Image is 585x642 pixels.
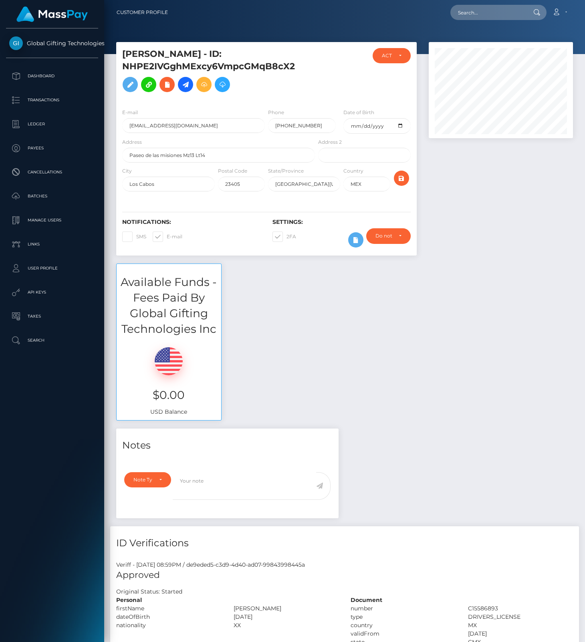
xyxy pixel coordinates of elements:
[9,334,95,346] p: Search
[218,167,247,175] label: Postal Code
[9,94,95,106] p: Transactions
[9,118,95,130] p: Ledger
[268,109,284,116] label: Phone
[268,167,304,175] label: State/Province
[6,306,98,326] a: Taxes
[228,604,345,613] div: [PERSON_NAME]
[116,596,142,604] strong: Personal
[6,330,98,350] a: Search
[122,439,333,453] h4: Notes
[9,214,95,226] p: Manage Users
[9,142,95,154] p: Payees
[228,613,345,621] div: [DATE]
[110,561,579,569] div: Veriff - [DATE] 08:59PM / de9eded5-c3d9-4d40-ad07-99843998445a
[382,52,392,59] div: ACTIVE
[117,337,221,420] div: USD Balance
[373,48,411,63] button: ACTIVE
[6,114,98,134] a: Ledger
[155,347,183,375] img: USD.png
[122,231,146,242] label: SMS
[345,630,462,638] div: validFrom
[116,536,573,550] h4: ID Verifications
[9,238,95,250] p: Links
[9,262,95,274] p: User Profile
[124,472,171,487] button: Note Type
[110,604,228,613] div: firstName
[450,5,526,20] input: Search...
[6,282,98,302] a: API Keys
[117,274,221,337] h3: Available Funds - Fees Paid By Global Gifting Technologies Inc
[351,596,382,604] strong: Document
[462,621,579,630] div: MX
[6,210,98,230] a: Manage Users
[345,621,462,630] div: country
[116,588,182,595] h7: Original Status: Started
[228,621,345,630] div: XX
[462,630,579,638] div: [DATE]
[110,613,228,621] div: dateOfBirth
[272,219,411,225] h6: Settings:
[6,66,98,86] a: Dashboard
[6,258,98,278] a: User Profile
[9,36,23,50] img: Global Gifting Technologies Inc
[133,477,153,483] div: Note Type
[6,90,98,110] a: Transactions
[6,40,98,47] span: Global Gifting Technologies Inc
[9,286,95,298] p: API Keys
[9,190,95,202] p: Batches
[122,167,132,175] label: City
[343,109,374,116] label: Date of Birth
[116,569,573,582] h5: Approved
[318,139,342,146] label: Address 2
[122,219,260,225] h6: Notifications:
[16,6,88,22] img: MassPay Logo
[345,604,462,613] div: number
[343,167,363,175] label: Country
[153,231,182,242] label: E-mail
[375,233,392,239] div: Do not require
[462,604,579,613] div: C15586893
[9,166,95,178] p: Cancellations
[110,621,228,630] div: nationality
[6,186,98,206] a: Batches
[122,109,138,116] label: E-mail
[272,231,296,242] label: 2FA
[6,162,98,182] a: Cancellations
[117,4,168,21] a: Customer Profile
[178,77,193,92] a: Initiate Payout
[123,387,215,403] h3: $0.00
[6,234,98,254] a: Links
[9,70,95,82] p: Dashboard
[122,139,142,146] label: Address
[366,228,411,244] button: Do not require
[6,138,98,158] a: Payees
[122,48,311,96] h5: [PERSON_NAME] - ID: NHPE2IVGghMExcy6VmpcGMqB8cX2
[345,613,462,621] div: type
[462,613,579,621] div: DRIVERS_LICENSE
[9,310,95,322] p: Taxes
